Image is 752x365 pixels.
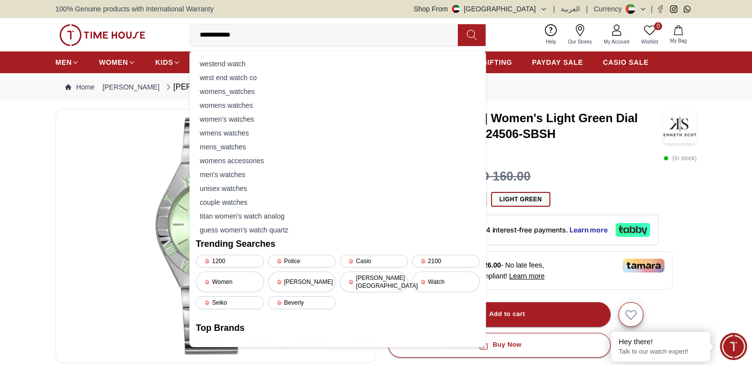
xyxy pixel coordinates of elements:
[388,333,611,358] button: Buy Now
[562,22,598,47] a: Our Stores
[196,140,480,154] div: mens_watches
[540,22,562,47] a: Help
[196,237,480,251] h2: Trending Searches
[473,309,525,320] div: Add to cart
[388,302,611,327] button: Add to cart
[196,112,480,126] div: women's watches
[340,272,408,292] div: [PERSON_NAME][GEOGRAPHIC_DATA]
[196,126,480,140] div: wmens watches
[102,82,159,92] a: [PERSON_NAME]
[664,23,693,46] button: My Bag
[55,53,79,71] a: MEN
[268,296,336,309] div: Beverly
[55,57,72,67] span: MEN
[196,168,480,182] div: men's watches
[388,110,663,142] h3: [PERSON_NAME] Women's Light Green Dial Analog Watch - K24506-SBSH
[683,5,691,13] a: Whatsapp
[99,53,135,71] a: WOMEN
[586,4,588,14] span: |
[196,209,480,223] div: titan women's watch analog
[637,38,662,46] span: Wishlist
[635,22,664,47] a: 0Wishlist
[196,272,264,292] div: Women
[155,53,180,71] a: KIDS
[553,4,555,14] span: |
[196,223,480,237] div: guess women's watch quartz
[414,4,547,14] button: Shop From[GEOGRAPHIC_DATA]
[164,81,424,93] div: [PERSON_NAME] Women's Analog White Dial Watch - K24506-GBGW
[196,71,480,85] div: west end watch co
[55,4,214,14] span: 100% Genuine products with International Warranty
[666,37,691,45] span: My Bag
[64,117,368,355] img: Kenneth Scott Women's Analog White Dial Watch - K24506-GBGW
[196,98,480,112] div: womens watches
[664,153,697,163] p: ( In stock )
[196,321,480,335] h2: Top Brands
[412,272,480,292] div: Watch
[657,5,664,13] a: Facebook
[268,255,336,268] div: Police
[619,348,703,356] p: Talk to our watch expert!
[600,38,633,46] span: My Account
[196,85,480,98] div: womens_watches
[509,272,545,280] span: Learn more
[594,4,626,14] div: Currency
[482,57,512,67] span: GIFTING
[55,73,697,101] nav: Breadcrumb
[622,259,664,273] img: Tamara
[340,255,408,268] div: Casio
[564,38,596,46] span: Our Stores
[561,4,580,14] button: العربية
[388,251,673,290] div: Or split in 4 payments of - No late fees, [DEMOGRAPHIC_DATA] compliant!
[196,57,480,71] div: westend watch
[196,255,264,268] div: 1200
[59,24,145,46] img: ...
[663,109,697,143] img: Kenneth Scott Women's Light Green Dial Analog Watch - K24506-SBSH
[603,57,649,67] span: CASIO SALE
[654,22,662,30] span: 0
[482,53,512,71] a: GIFTING
[491,192,550,207] button: Light green
[670,5,677,13] a: Instagram
[268,272,336,292] div: [PERSON_NAME]
[412,255,480,268] div: 2100
[196,296,264,309] div: Seiko
[196,182,480,195] div: unisex watches
[196,154,480,168] div: womens accessories
[542,38,560,46] span: Help
[452,5,460,13] img: United Arab Emirates
[619,337,703,347] div: Hey there!
[65,82,94,92] a: Home
[532,57,583,67] span: PAYDAY SALE
[477,339,521,351] div: Buy Now
[532,53,583,71] a: PAYDAY SALE
[99,57,128,67] span: WOMEN
[603,53,649,71] a: CASIO SALE
[155,57,173,67] span: KIDS
[463,167,531,186] h3: AED 160.00
[196,195,480,209] div: couple watches
[651,4,653,14] span: |
[720,333,747,360] div: Chat Widget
